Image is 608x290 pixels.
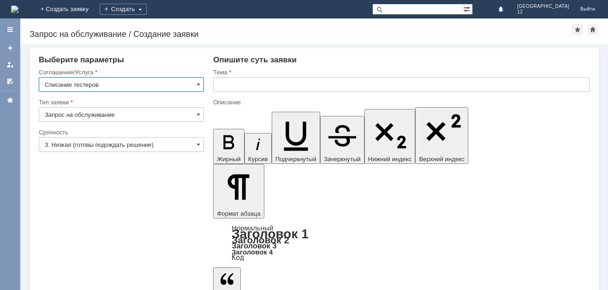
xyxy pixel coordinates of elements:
div: Формат абзаца [213,225,590,261]
div: Сделать домашней страницей [587,24,598,35]
span: Зачеркнутый [324,156,361,163]
span: Расширенный поиск [463,4,472,13]
button: Жирный [213,129,244,164]
span: Нижний индекс [368,156,412,163]
span: Подчеркнутый [275,156,316,163]
button: Формат абзаца [213,164,264,218]
a: Заголовок 3 [232,242,276,250]
img: logo [11,6,18,13]
span: Выберите параметры [39,55,124,64]
div: Запрос на обслуживание / Создание заявки [30,30,572,39]
span: Верхний индекс [419,156,465,163]
a: Мои согласования [3,74,18,89]
div: Срочность [39,129,202,135]
a: Заголовок 1 [232,227,309,241]
a: Нормальный [232,224,273,232]
span: 12 [517,9,569,15]
a: Заголовок 2 [232,235,289,245]
div: Добавить в избранное [572,24,583,35]
span: [GEOGRAPHIC_DATA] [517,4,569,9]
a: Мои заявки [3,57,18,72]
a: Код [232,254,244,262]
div: Тип заявки [39,99,202,105]
div: Описание [213,99,588,105]
span: Формат абзаца [217,210,260,217]
button: Зачеркнутый [320,116,364,164]
div: Создать [100,4,147,15]
span: Жирный [217,156,241,163]
a: Перейти на домашнюю страницу [11,6,18,13]
button: Подчеркнутый [272,112,320,164]
button: Верхний индекс [415,107,468,164]
div: Тема [213,69,588,75]
div: Соглашение/Услуга [39,69,202,75]
button: Нижний индекс [364,109,416,164]
a: Заголовок 4 [232,248,273,256]
span: Опишите суть заявки [213,55,297,64]
button: Курсив [244,133,272,164]
a: Создать заявку [3,41,18,55]
span: Курсив [248,156,268,163]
